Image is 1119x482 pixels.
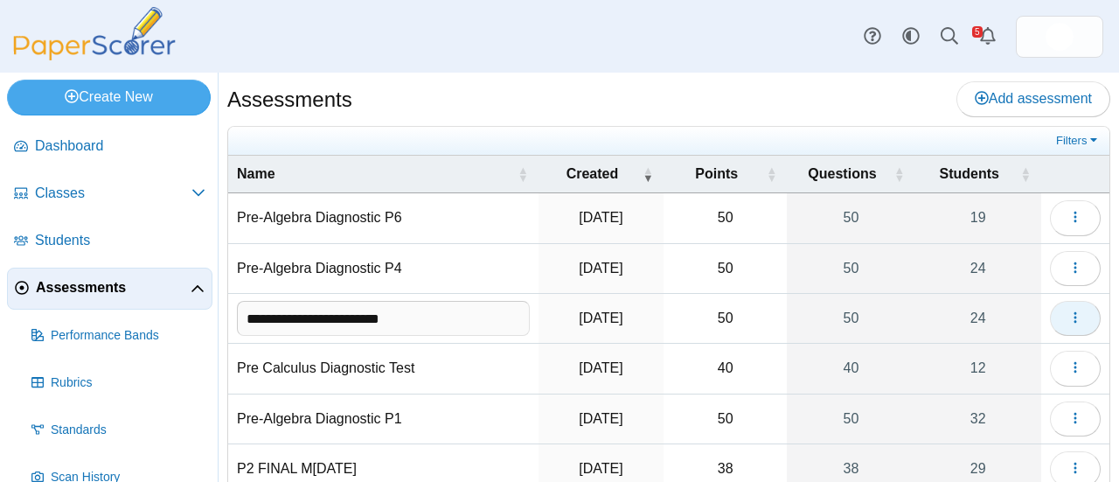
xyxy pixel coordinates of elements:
span: Performance Bands [51,327,205,345]
a: 50 [787,395,914,444]
h1: Assessments [227,85,352,115]
a: 19 [914,193,1041,242]
a: 24 [914,244,1041,293]
td: 50 [664,244,787,294]
td: 50 [664,395,787,444]
a: Filters [1052,132,1105,150]
span: Name : Activate to sort [518,156,528,192]
a: 40 [787,344,914,393]
a: 32 [914,395,1041,444]
span: Rubrics [51,374,205,392]
img: PaperScorer [7,7,182,60]
span: Classes [35,184,191,203]
img: ps.B7yuFiroF87KfScy [1046,23,1074,51]
a: Add assessment [956,81,1110,116]
span: Points : Activate to sort [766,156,776,192]
a: Classes [7,173,212,215]
span: Created : Activate to remove sorting [643,156,653,192]
a: Standards [24,409,212,451]
a: ps.B7yuFiroF87KfScy [1016,16,1103,58]
td: Pre-Algebra Diagnostic P1 [228,395,539,444]
td: 50 [664,294,787,344]
a: PaperScorer [7,48,182,63]
td: 40 [664,344,787,394]
span: Name [237,166,275,181]
span: Dashboard [35,136,205,156]
a: Create New [7,80,211,115]
td: 50 [664,193,787,243]
span: Questions [808,166,876,181]
span: Questions : Activate to sort [893,156,904,192]
a: 50 [787,193,914,242]
span: Add assessment [975,91,1092,106]
span: Students [939,166,998,181]
td: Pre-Algebra Diagnostic P6 [228,193,539,243]
time: Aug 19, 2025 at 11:36 AM [579,210,622,225]
a: Performance Bands [24,315,212,357]
span: Points [695,166,738,181]
a: Alerts [969,17,1007,56]
time: May 23, 2025 at 4:28 PM [579,461,622,476]
a: 50 [787,244,914,293]
time: Aug 19, 2025 at 8:20 AM [579,411,622,426]
span: Carlos Chavez [1046,23,1074,51]
a: Assessments [7,268,212,310]
span: Students : Activate to sort [1020,156,1031,192]
time: Aug 19, 2025 at 8:23 AM [579,360,622,375]
a: Students [7,220,212,262]
td: Pre Calculus Diagnostic Test [228,344,539,394]
span: Students [35,231,205,250]
a: Dashboard [7,126,212,168]
td: Pre-Algebra Diagnostic P4 [228,244,539,294]
a: 12 [914,344,1041,393]
span: Assessments [36,278,191,297]
span: Created [566,166,619,181]
span: Standards [51,422,205,439]
time: Aug 19, 2025 at 10:22 AM [579,311,622,325]
a: 24 [914,294,1041,343]
a: 50 [787,294,914,343]
a: Rubrics [24,362,212,404]
time: Aug 19, 2025 at 11:33 AM [579,261,622,276]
